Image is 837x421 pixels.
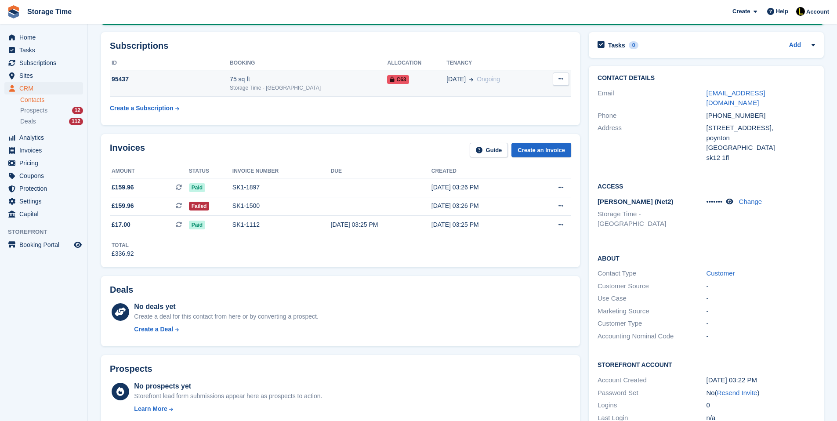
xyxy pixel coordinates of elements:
h2: Contact Details [598,75,815,82]
span: Booking Portal [19,239,72,251]
span: Home [19,31,72,44]
div: poynton [707,133,815,143]
a: Add [789,40,801,51]
h2: Tasks [608,41,625,49]
span: £17.00 [112,220,130,229]
div: 12 [72,107,83,114]
a: menu [4,57,83,69]
a: menu [4,144,83,156]
div: Create a Deal [134,325,173,334]
a: Contacts [20,96,83,104]
div: [GEOGRAPHIC_DATA] [707,143,815,153]
div: SK1-1897 [232,183,331,192]
div: [STREET_ADDRESS], [707,123,815,133]
div: SK1-1112 [232,220,331,229]
span: Deals [20,117,36,126]
div: Create a Subscription [110,104,174,113]
th: Amount [110,164,189,178]
a: [EMAIL_ADDRESS][DOMAIN_NAME] [707,89,765,107]
span: Analytics [19,131,72,144]
span: Failed [189,202,210,210]
div: - [707,294,815,304]
th: Invoice number [232,164,331,178]
a: menu [4,195,83,207]
span: C63 [387,75,409,84]
div: Password Set [598,388,706,398]
span: Capital [19,208,72,220]
a: Learn More [134,404,322,414]
h2: Subscriptions [110,41,571,51]
span: Storefront [8,228,87,236]
a: menu [4,208,83,220]
h2: About [598,254,815,262]
div: Address [598,123,706,163]
span: Paid [189,221,205,229]
a: Preview store [72,240,83,250]
div: Contact Type [598,269,706,279]
div: Email [598,88,706,108]
div: SK1-1500 [232,201,331,210]
div: Customer Type [598,319,706,329]
a: menu [4,131,83,144]
span: Prospects [20,106,47,115]
div: Total [112,241,134,249]
a: menu [4,239,83,251]
span: Ongoing [477,76,500,83]
div: - [707,306,815,316]
span: Paid [189,183,205,192]
div: - [707,281,815,291]
a: Create a Deal [134,325,318,334]
a: Prospects 12 [20,106,83,115]
th: Created [431,164,532,178]
a: menu [4,69,83,82]
a: Deals 112 [20,117,83,126]
div: sk12 1fl [707,153,815,163]
div: Marketing Source [598,306,706,316]
div: [DATE] 03:22 PM [707,375,815,385]
span: £159.96 [112,183,134,192]
div: 0 [707,400,815,410]
div: 0 [629,41,639,49]
span: Protection [19,182,72,195]
a: Storage Time [24,4,75,19]
div: No prospects yet [134,381,322,392]
a: menu [4,31,83,44]
span: Create [732,7,750,16]
div: 112 [69,118,83,125]
div: £336.92 [112,249,134,258]
img: stora-icon-8386f47178a22dfd0bd8f6a31ec36ba5ce8667c1dd55bd0f319d3a0aa187defe.svg [7,5,20,18]
div: No deals yet [134,301,318,312]
div: [DATE] 03:26 PM [431,183,532,192]
div: 75 sq ft [230,75,387,84]
div: 95437 [110,75,230,84]
span: Account [806,7,829,16]
h2: Access [598,181,815,190]
a: Create a Subscription [110,100,179,116]
div: Account Created [598,375,706,385]
a: Guide [470,143,508,157]
span: [PERSON_NAME] (Net2) [598,198,674,205]
div: Customer Source [598,281,706,291]
a: Change [739,198,762,205]
a: menu [4,82,83,94]
div: [DATE] 03:25 PM [431,220,532,229]
h2: Invoices [110,143,145,157]
h2: Storefront Account [598,360,815,369]
th: Due [331,164,431,178]
div: Logins [598,400,706,410]
th: Status [189,164,232,178]
div: Use Case [598,294,706,304]
h2: Deals [110,285,133,295]
a: Customer [707,269,735,277]
th: ID [110,56,230,70]
span: Sites [19,69,72,82]
div: [DATE] 03:25 PM [331,220,431,229]
div: - [707,319,815,329]
div: Phone [598,111,706,121]
th: Allocation [387,56,446,70]
div: Learn More [134,404,167,414]
span: ••••••• [707,198,723,205]
a: Resend Invite [717,389,757,396]
h2: Prospects [110,364,152,374]
span: Help [776,7,788,16]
